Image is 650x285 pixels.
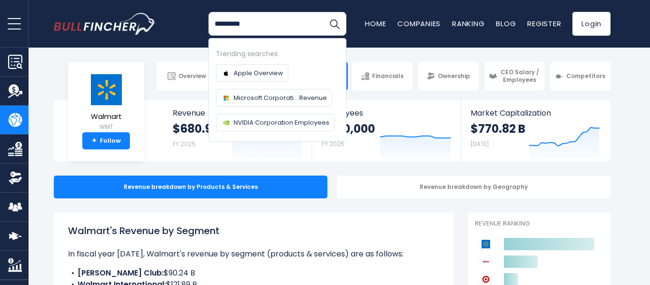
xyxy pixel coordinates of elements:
[54,13,156,35] img: bullfincher logo
[89,113,123,121] span: Walmart
[312,100,460,161] a: Employees 2,100,000 FY 2025
[221,69,231,78] img: Company logo
[550,62,611,90] a: Competitors
[566,72,605,80] span: Competitors
[322,121,375,136] strong: 2,100,000
[68,267,439,279] li: $90.24 B
[322,108,451,118] span: Employees
[216,64,288,82] a: Apple Overview
[397,19,441,29] a: Companies
[173,140,196,148] small: FY 2025
[92,137,97,145] strong: +
[452,19,484,29] a: Ranking
[496,19,516,29] a: Blog
[221,93,231,103] img: Company logo
[471,140,489,148] small: [DATE]
[221,118,231,128] img: Company logo
[54,176,327,198] div: Revenue breakdown by Products & Services
[216,114,335,131] a: NVIDIA Corporation Employees
[480,238,492,250] img: Walmart competitors logo
[337,176,611,198] div: Revenue breakdown by Geography
[234,68,283,78] span: Apple Overview
[572,12,611,36] a: Login
[178,72,206,80] span: Overview
[484,62,545,90] a: CEO Salary / Employees
[8,171,22,185] img: Ownership
[234,118,329,128] span: NVIDIA Corporation Employees
[418,62,479,90] a: Ownership
[173,121,228,136] strong: $680.99 B
[471,108,600,118] span: Market Capitalization
[438,72,470,80] span: Ownership
[322,140,345,148] small: FY 2025
[173,108,303,118] span: Revenue
[372,72,404,80] span: Financials
[527,19,561,29] a: Register
[89,123,123,131] small: WMT
[216,89,332,107] a: Microsoft Corporati... Revenue
[157,62,217,90] a: Overview
[82,132,130,149] a: +Follow
[78,267,164,278] b: [PERSON_NAME] Club:
[475,220,603,228] p: Revenue Ranking
[163,100,312,161] a: Revenue $680.99 B FY 2025
[365,19,386,29] a: Home
[54,13,156,35] a: Go to homepage
[461,100,610,161] a: Market Capitalization $770.82 B [DATE]
[234,93,327,103] span: Microsoft Corporati... Revenue
[471,121,525,136] strong: $770.82 B
[68,224,439,238] h1: Walmart's Revenue by Segment
[68,248,439,260] p: In fiscal year [DATE], Walmart's revenue by segment (products & services) are as follows:
[352,62,413,90] a: Financials
[500,69,541,83] span: CEO Salary / Employees
[323,12,346,36] button: Search
[216,49,339,59] div: Trending searches
[89,73,123,133] a: Walmart WMT
[480,256,492,268] img: Costco Wholesale Corporation competitors logo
